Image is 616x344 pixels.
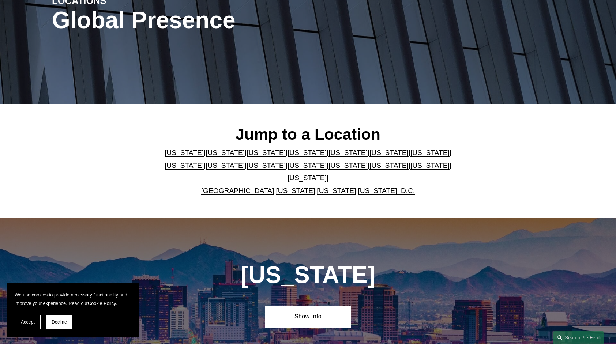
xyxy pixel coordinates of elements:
[201,262,414,288] h1: [US_STATE]
[165,162,204,169] a: [US_STATE]
[206,149,245,156] a: [US_STATE]
[88,300,116,306] a: Cookie Policy
[410,149,450,156] a: [US_STATE]
[159,147,458,197] p: | | | | | | | | | | | | | | | | | |
[288,162,327,169] a: [US_STATE]
[52,7,393,34] h1: Global Presence
[15,315,41,329] button: Accept
[7,283,139,337] section: Cookie banner
[15,291,132,307] p: We use cookies to provide necessary functionality and improve your experience. Read our .
[288,149,327,156] a: [US_STATE]
[276,187,315,194] a: [US_STATE]
[247,149,286,156] a: [US_STATE]
[317,187,356,194] a: [US_STATE]
[265,306,350,328] a: Show Info
[328,162,368,169] a: [US_STATE]
[328,149,368,156] a: [US_STATE]
[358,187,415,194] a: [US_STATE], D.C.
[201,187,274,194] a: [GEOGRAPHIC_DATA]
[247,162,286,169] a: [US_STATE]
[369,162,409,169] a: [US_STATE]
[21,320,35,325] span: Accept
[206,162,245,169] a: [US_STATE]
[159,125,458,144] h2: Jump to a Location
[165,149,204,156] a: [US_STATE]
[288,174,327,182] a: [US_STATE]
[52,320,67,325] span: Decline
[46,315,72,329] button: Decline
[410,162,450,169] a: [US_STATE]
[369,149,409,156] a: [US_STATE]
[553,331,604,344] a: Search this site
